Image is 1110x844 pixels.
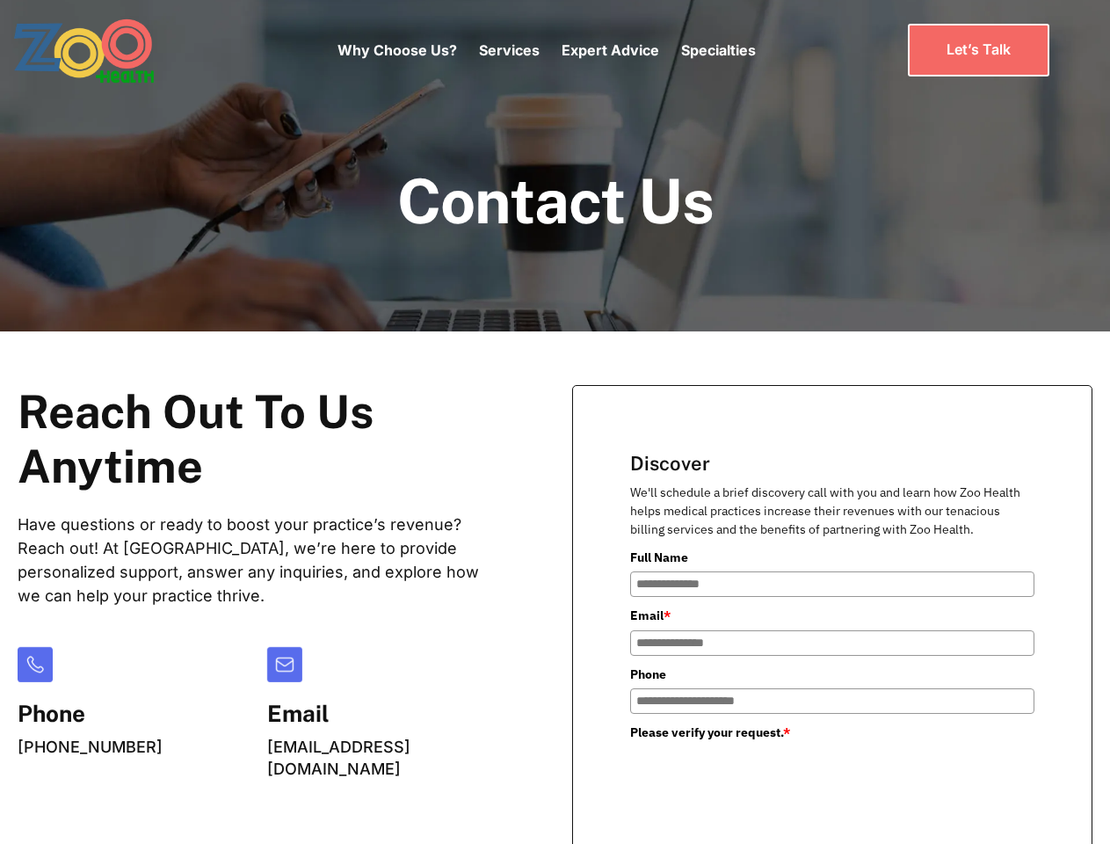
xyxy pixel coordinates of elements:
a: [EMAIL_ADDRESS][DOMAIN_NAME] [267,738,410,778]
label: Full Name [630,548,1034,567]
a: home [13,18,202,84]
a: Let’s Talk [908,24,1049,76]
a: Why Choose Us? [337,41,457,59]
div: Services [479,13,540,87]
a: [PHONE_NUMBER] [18,738,163,756]
label: Email [630,606,1034,625]
a: Expert Advice [562,41,659,59]
h1: Contact Us [397,167,714,235]
p: Have questions or ready to boost your practice’s revenue? Reach out! At [GEOGRAPHIC_DATA], we’re ... [18,513,502,608]
div: Specialties [681,13,756,87]
h5: Email [267,700,503,727]
label: Phone [630,665,1034,684]
a: Specialties [681,41,756,59]
label: Please verify your request. [630,723,1034,742]
p: Services [479,40,540,61]
h2: Reach Out To Us Anytime [18,385,502,495]
p: We'll schedule a brief discovery call with you and learn how Zoo Health helps medical practices i... [630,484,1034,539]
h5: Phone [18,700,163,727]
h2: Discover [630,452,1034,475]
